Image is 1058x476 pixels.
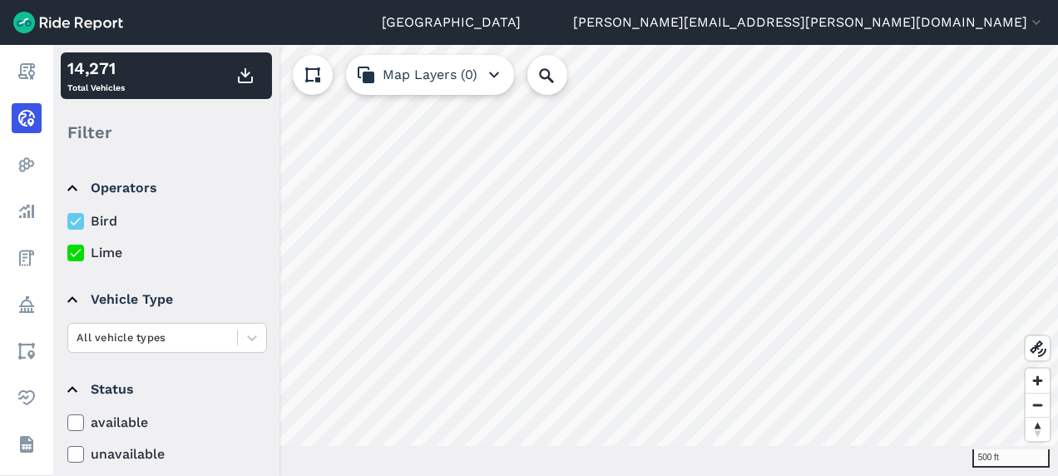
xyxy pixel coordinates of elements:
[12,150,42,180] a: Heatmaps
[67,444,267,464] label: unavailable
[67,56,125,96] div: Total Vehicles
[1026,369,1050,393] button: Zoom in
[67,276,264,323] summary: Vehicle Type
[67,413,267,433] label: available
[346,55,514,95] button: Map Layers (0)
[67,56,125,81] div: 14,271
[12,103,42,133] a: Realtime
[12,196,42,226] a: Analyze
[67,165,264,211] summary: Operators
[67,366,264,413] summary: Status
[12,336,42,366] a: Areas
[382,12,521,32] a: [GEOGRAPHIC_DATA]
[67,243,267,263] label: Lime
[12,429,42,459] a: Datasets
[12,243,42,273] a: Fees
[53,45,1058,446] canvas: Map
[13,12,123,33] img: Ride Report
[12,383,42,413] a: Health
[1026,393,1050,417] button: Zoom out
[67,211,267,231] label: Bird
[972,449,1050,468] div: 500 ft
[527,55,594,95] input: Search Location or Vehicles
[12,290,42,320] a: Policy
[1026,417,1050,441] button: Reset bearing to north
[573,12,1045,32] button: [PERSON_NAME][EMAIL_ADDRESS][PERSON_NAME][DOMAIN_NAME]
[61,107,272,158] div: Filter
[12,57,42,87] a: Report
